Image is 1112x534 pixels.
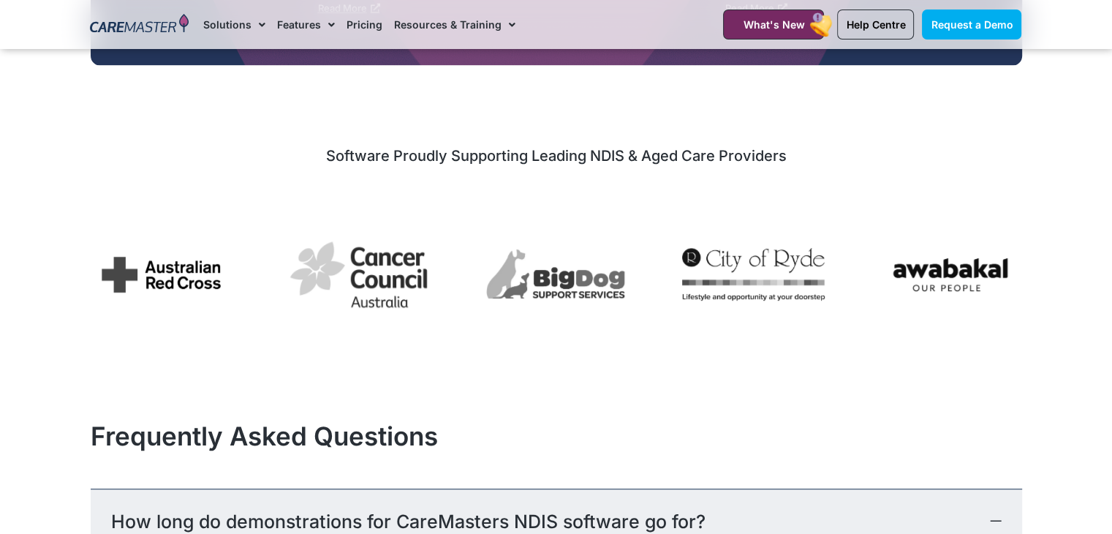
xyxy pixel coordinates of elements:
[880,244,1022,311] div: 5 / 7
[91,421,1022,451] h2: Frequently Asked Questions
[485,247,627,303] img: BigDog Support Services uses CareMaster NDIS Software to manage their disability support business...
[682,248,825,306] div: 4 / 7
[880,244,1022,306] img: Awabakal uses CareMaster NDIS Software to streamline management of culturally appropriate care su...
[723,10,824,40] a: What's New
[485,247,627,308] div: 3 / 7
[287,235,430,314] img: Cancer Council Australia manages its provider services with CareMaster Software, offering compreh...
[682,248,825,301] img: City of Ryde City Council uses CareMaster CRM to manage provider operations, specialising in dive...
[91,221,1022,333] div: Image Carousel
[90,245,232,309] div: 1 / 7
[287,235,430,319] div: 2 / 7
[846,18,905,31] span: Help Centre
[90,245,232,304] img: Australian Red Cross uses CareMaster CRM software to manage their service and community support f...
[91,146,1022,165] h2: Software Proudly Supporting Leading NDIS & Aged Care Providers
[931,18,1013,31] span: Request a Demo
[90,14,189,36] img: CareMaster Logo
[922,10,1021,40] a: Request a Demo
[837,10,914,40] a: Help Centre
[743,18,804,31] span: What's New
